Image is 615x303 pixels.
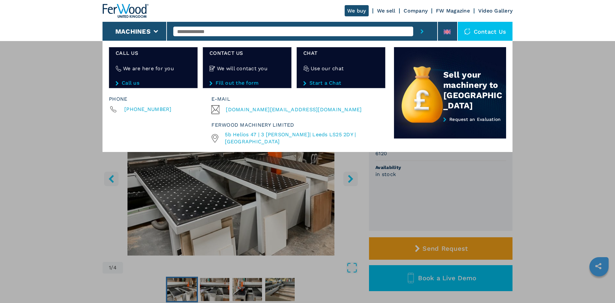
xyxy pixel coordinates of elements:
[303,66,309,72] img: Use our chat
[404,8,428,14] a: Company
[311,65,344,72] h4: Use our chat
[377,8,396,14] a: We sell
[209,49,285,57] span: CONTACT US
[478,8,512,14] a: Video Gallery
[209,80,285,86] a: Fill out the form
[211,95,382,104] div: E-mail
[225,131,382,146] a: 5b Helios 47 | 3 [PERSON_NAME]| Leeds LS25 2DY | [GEOGRAPHIC_DATA]
[394,117,506,139] a: Request an Evaluation
[443,70,506,111] div: Sell your machinery to [GEOGRAPHIC_DATA]
[303,80,379,86] a: Start a Chat
[458,22,513,41] div: Contact us
[211,121,382,130] div: Ferwood Machinery Limited
[115,28,151,35] button: Machines
[116,49,191,57] span: Call us
[303,49,379,57] span: CHAT
[464,28,471,35] img: Contact us
[226,105,362,114] span: [DOMAIN_NAME][EMAIL_ADDRESS][DOMAIN_NAME]
[225,131,309,138] span: 5b Helios 47 | 3 [PERSON_NAME]
[116,66,121,72] img: We are here for you
[436,8,470,14] a: FW Magazine
[345,5,369,16] a: We buy
[102,4,149,18] img: Ferwood
[116,80,191,86] a: Call us
[123,65,174,72] h4: We are here for you
[209,66,215,72] img: We will contact you
[124,105,172,114] span: [PHONE_NUMBER]
[413,22,431,41] button: submit-button
[217,65,267,72] h4: We will contact you
[211,105,219,114] img: Email
[109,105,118,114] img: Phone
[109,95,211,104] div: Phone
[211,134,218,143] img: 0at4OqP8HB87P+sUh2Q4AAAAASUVORK5CYII=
